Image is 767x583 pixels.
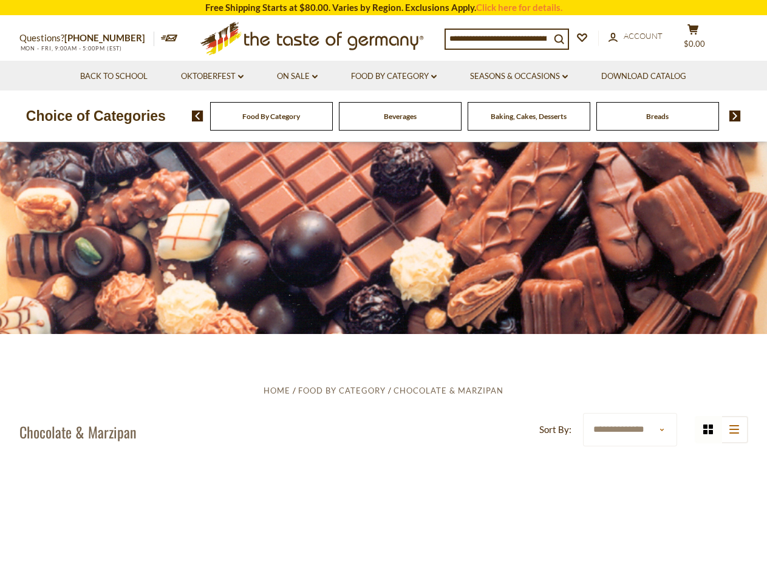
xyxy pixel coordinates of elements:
span: Account [624,31,663,41]
p: Questions? [19,30,154,46]
label: Sort By: [539,422,571,437]
a: Oktoberfest [181,70,244,83]
span: $0.00 [684,39,705,49]
span: MON - FRI, 9:00AM - 5:00PM (EST) [19,45,123,52]
a: Food By Category [351,70,437,83]
a: Click here for details. [476,2,562,13]
a: Home [264,386,290,395]
a: Seasons & Occasions [470,70,568,83]
img: next arrow [729,111,741,121]
a: Chocolate & Marzipan [394,386,503,395]
a: Download Catalog [601,70,686,83]
a: Baking, Cakes, Desserts [491,112,567,121]
a: Food By Category [242,112,300,121]
a: Breads [646,112,669,121]
a: Account [608,30,663,43]
a: Food By Category [298,386,386,395]
button: $0.00 [675,24,712,54]
a: Beverages [384,112,417,121]
a: On Sale [277,70,318,83]
a: [PHONE_NUMBER] [64,32,145,43]
img: previous arrow [192,111,203,121]
a: Back to School [80,70,148,83]
h1: Chocolate & Marzipan [19,423,137,441]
